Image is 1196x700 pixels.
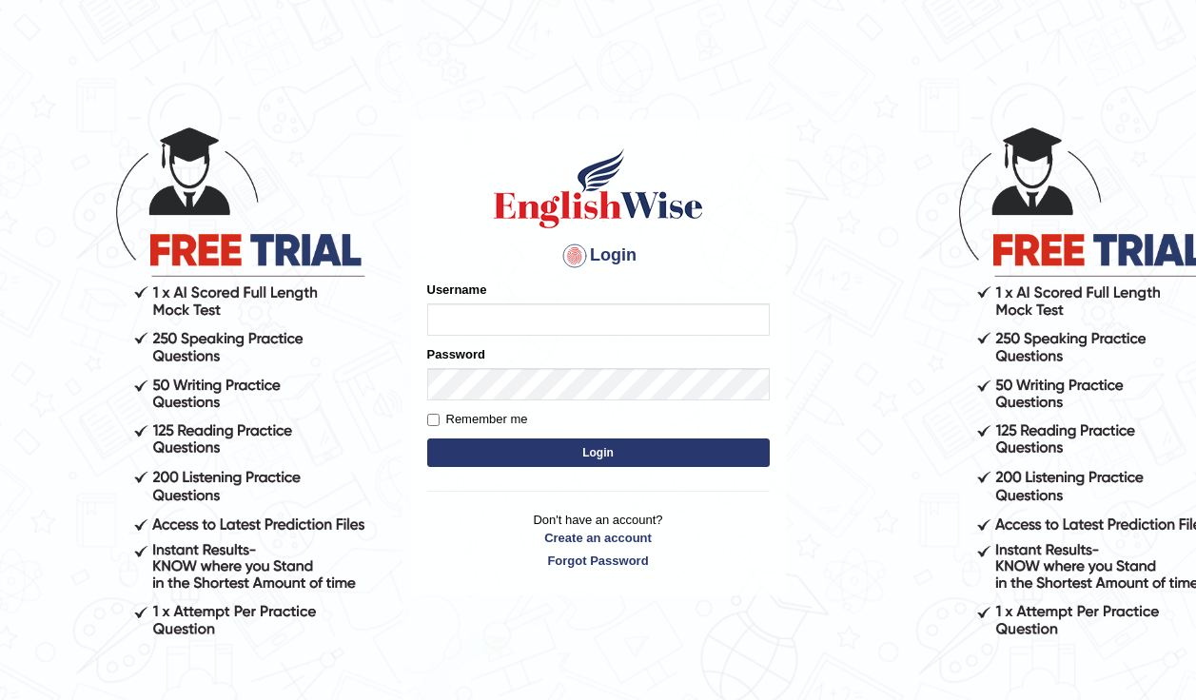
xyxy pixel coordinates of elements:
[427,529,770,547] a: Create an account
[427,511,770,570] p: Don't have an account?
[490,146,707,231] img: Logo of English Wise sign in for intelligent practice with AI
[427,345,485,363] label: Password
[427,241,770,271] h4: Login
[427,281,487,299] label: Username
[427,552,770,570] a: Forgot Password
[427,414,440,426] input: Remember me
[427,438,770,467] button: Login
[427,410,528,429] label: Remember me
